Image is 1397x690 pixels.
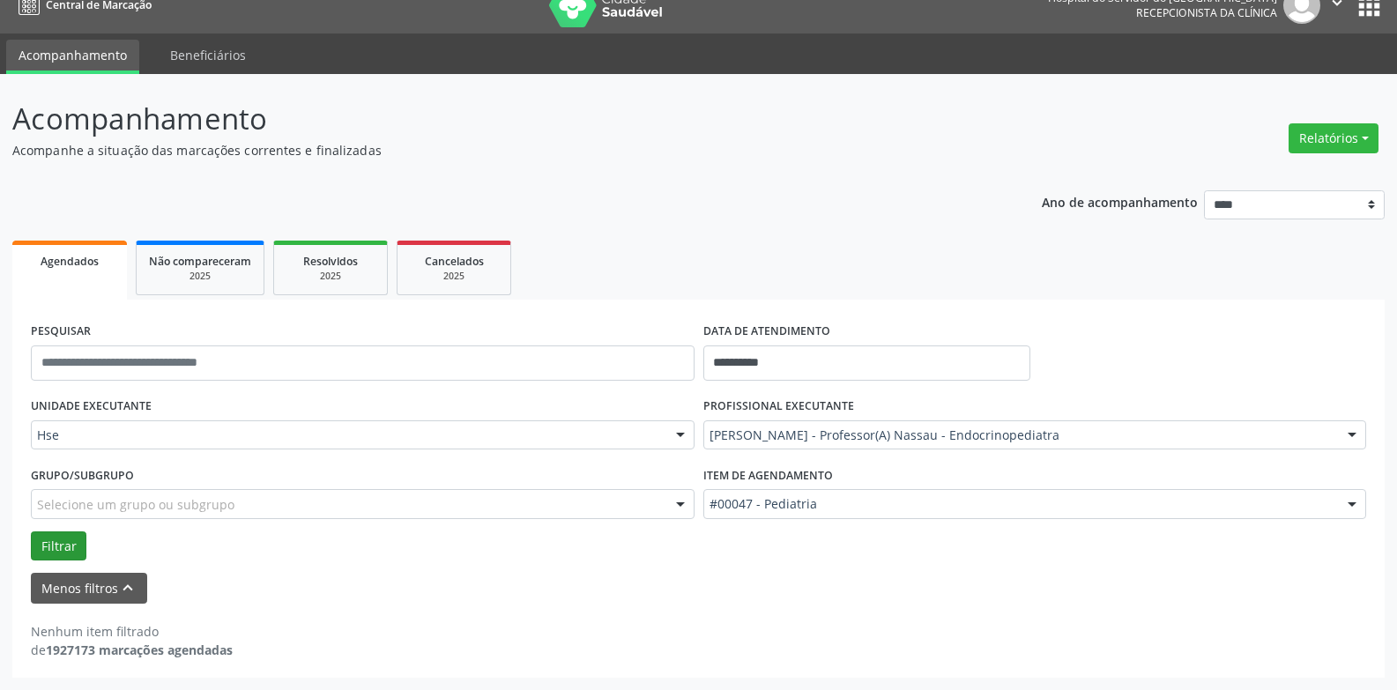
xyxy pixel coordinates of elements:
span: Recepcionista da clínica [1136,5,1277,20]
div: 2025 [286,270,375,283]
span: #00047 - Pediatria [710,495,1331,513]
p: Acompanhamento [12,97,973,141]
button: Relatórios [1289,123,1378,153]
label: Grupo/Subgrupo [31,462,134,489]
button: Filtrar [31,531,86,561]
span: Selecione um grupo ou subgrupo [37,495,234,514]
a: Beneficiários [158,40,258,70]
span: Não compareceram [149,254,251,269]
i: keyboard_arrow_up [118,578,137,597]
div: Nenhum item filtrado [31,622,233,641]
button: Menos filtroskeyboard_arrow_up [31,573,147,604]
span: [PERSON_NAME] - Professor(A) Nassau - Endocrinopediatra [710,427,1331,444]
strong: 1927173 marcações agendadas [46,642,233,658]
span: Agendados [41,254,99,269]
div: 2025 [410,270,498,283]
label: PESQUISAR [31,318,91,345]
span: Hse [37,427,658,444]
span: Cancelados [425,254,484,269]
p: Acompanhe a situação das marcações correntes e finalizadas [12,141,973,160]
label: PROFISSIONAL EXECUTANTE [703,393,854,420]
label: DATA DE ATENDIMENTO [703,318,830,345]
label: UNIDADE EXECUTANTE [31,393,152,420]
p: Ano de acompanhamento [1042,190,1198,212]
div: 2025 [149,270,251,283]
a: Acompanhamento [6,40,139,74]
span: Resolvidos [303,254,358,269]
label: Item de agendamento [703,462,833,489]
div: de [31,641,233,659]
